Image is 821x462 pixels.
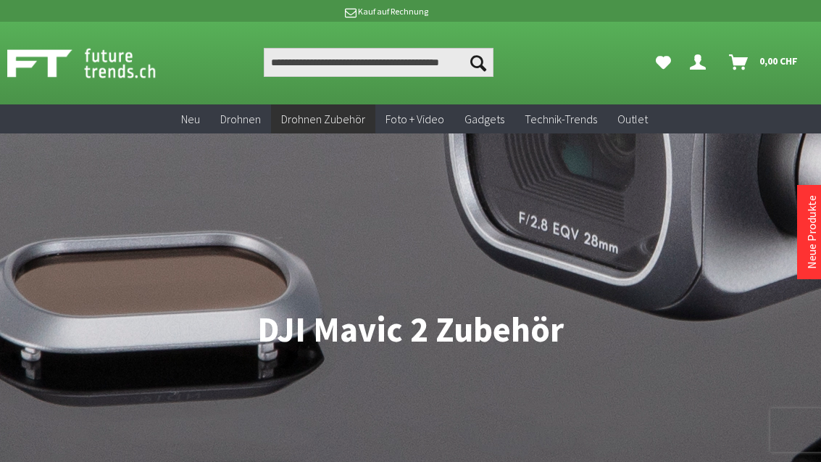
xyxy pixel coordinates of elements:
a: Foto + Video [375,104,454,134]
a: Dein Konto [684,48,717,77]
a: Gadgets [454,104,514,134]
a: Drohnen Zubehör [271,104,375,134]
a: Meine Favoriten [649,48,678,77]
span: Foto + Video [386,112,444,126]
a: Technik-Trends [514,104,607,134]
span: Gadgets [464,112,504,126]
img: Shop Futuretrends - zur Startseite wechseln [7,45,188,81]
h1: DJI Mavic 2 Zubehör [10,312,811,348]
a: Neue Produkte [804,195,819,269]
button: Suchen [463,48,493,77]
a: Drohnen [210,104,271,134]
span: Technik-Trends [525,112,597,126]
span: Neu [181,112,200,126]
span: Outlet [617,112,648,126]
span: Drohnen [220,112,261,126]
input: Produkt, Marke, Kategorie, EAN, Artikelnummer… [264,48,493,77]
span: Drohnen Zubehör [281,112,365,126]
a: Neu [171,104,210,134]
a: Outlet [607,104,658,134]
a: Warenkorb [723,48,805,77]
span: 0,00 CHF [759,49,798,73]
